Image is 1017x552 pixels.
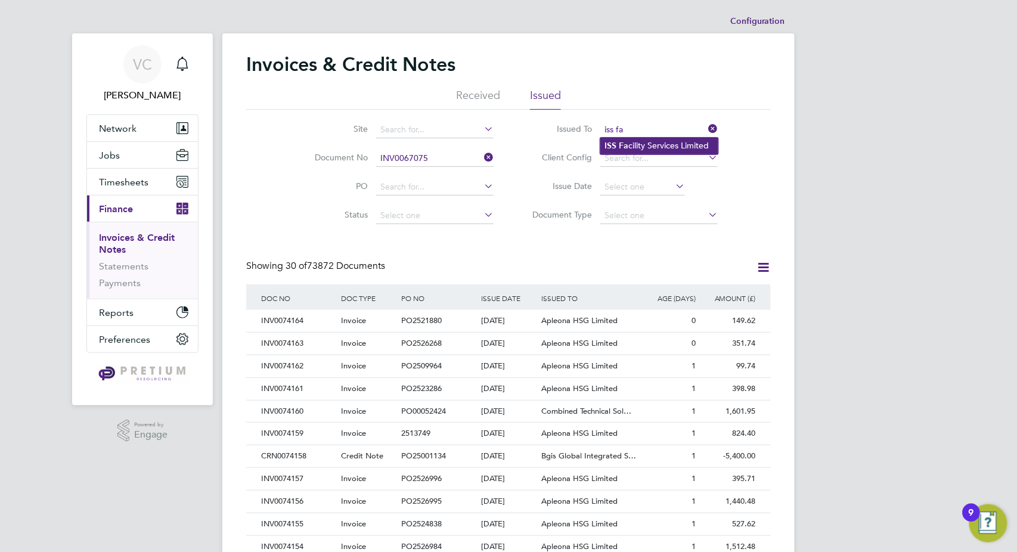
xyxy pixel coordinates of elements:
span: PO2509964 [401,361,442,371]
label: Site [299,123,368,134]
span: Timesheets [99,176,148,188]
span: Apleona HSG Limited [541,383,618,393]
label: PO [299,181,368,191]
span: Invoice [341,496,366,506]
div: CRN0074158 [258,445,338,467]
span: Apleona HSG Limited [541,428,618,438]
span: Invoice [341,383,366,393]
a: Statements [99,261,148,272]
nav: Main navigation [72,33,213,405]
div: [DATE] [479,445,539,467]
span: Engage [134,430,168,440]
span: Invoice [341,541,366,551]
div: 398.98 [699,378,759,400]
span: 1 [692,541,696,551]
span: PO2526995 [401,496,442,506]
li: cility Services Limited [600,138,718,154]
div: DOC NO [258,284,338,312]
button: Jobs [87,142,198,168]
div: [DATE] [479,401,539,423]
div: INV0074160 [258,401,338,423]
button: Network [87,115,198,141]
div: ISSUE DATE [479,284,539,312]
span: Apleona HSG Limited [541,519,618,529]
div: INV0074161 [258,378,338,400]
div: 99.74 [699,355,759,377]
input: Search for... [600,150,718,167]
li: Issued [530,88,561,110]
div: 1,601.95 [699,401,759,423]
a: VC[PERSON_NAME] [86,45,199,103]
button: Preferences [87,326,198,352]
span: Bgis Global Integrated S… [541,451,636,461]
div: [DATE] [479,468,539,490]
a: Go to home page [86,365,199,384]
div: [DATE] [479,378,539,400]
span: 0 [692,315,696,325]
button: Finance [87,196,198,222]
span: VC [133,57,152,72]
span: Apleona HSG Limited [541,361,618,371]
div: Finance [87,222,198,299]
div: [DATE] [479,491,539,513]
span: Preferences [99,334,150,345]
div: [DATE] [479,310,539,332]
button: Open Resource Center, 9 new notifications [969,504,1007,542]
span: Invoice [341,406,366,416]
span: Finance [99,203,133,215]
div: 1,440.48 [699,491,759,513]
div: INV0074162 [258,355,338,377]
span: 1 [692,383,696,393]
div: INV0074164 [258,310,338,332]
span: 73872 Documents [286,260,385,272]
span: Apleona HSG Limited [541,496,618,506]
div: AMOUNT (£) [699,284,759,312]
button: Reports [87,299,198,325]
span: Invoice [341,519,366,529]
span: PO2526984 [401,541,442,551]
input: Select one [376,207,494,224]
div: 824.40 [699,423,759,445]
div: PO NO [398,284,478,312]
div: INV0074163 [258,333,338,355]
div: INV0074159 [258,423,338,445]
span: Invoice [341,361,366,371]
span: 1 [692,428,696,438]
div: INV0074157 [258,468,338,490]
div: DOC TYPE [338,284,398,312]
span: Invoice [341,473,366,483]
h2: Invoices & Credit Notes [246,52,455,76]
span: 30 of [286,260,307,272]
div: [DATE] [479,513,539,535]
span: Invoice [341,338,366,348]
b: ISS [605,141,617,151]
div: ISSUED TO [538,284,638,312]
span: Powered by [134,420,168,430]
li: Received [456,88,500,110]
div: [DATE] [479,355,539,377]
div: AGE (DAYS) [638,284,699,312]
span: PO2523286 [401,383,442,393]
label: Document No [299,152,368,163]
div: INV0074155 [258,513,338,535]
label: Document Type [523,209,592,220]
span: PO2526268 [401,338,442,348]
div: 351.74 [699,333,759,355]
input: Search for... [600,122,718,138]
b: Fa [619,141,629,151]
div: 9 [969,513,974,528]
span: Jobs [99,150,120,161]
span: Apleona HSG Limited [541,541,618,551]
button: Timesheets [87,169,198,195]
span: Reports [99,307,134,318]
span: 1 [692,361,696,371]
div: [DATE] [479,333,539,355]
span: Combined Technical Sol… [541,406,631,416]
input: Search for... [376,179,494,196]
div: -5,400.00 [699,445,759,467]
span: PO2521880 [401,315,442,325]
span: 2513749 [401,428,430,438]
label: Status [299,209,368,220]
span: 0 [692,338,696,348]
div: 149.62 [699,310,759,332]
